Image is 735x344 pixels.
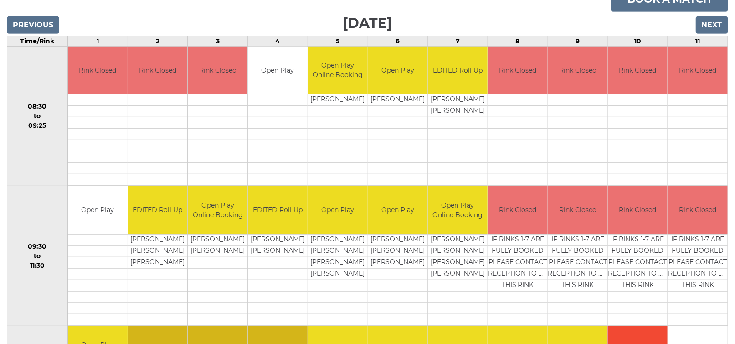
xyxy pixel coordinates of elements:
[668,36,728,46] td: 11
[308,36,368,46] td: 5
[428,94,488,106] td: [PERSON_NAME]
[488,257,548,268] td: PLEASE CONTACT
[428,245,488,257] td: [PERSON_NAME]
[608,47,668,94] td: Rink Closed
[608,36,668,46] td: 10
[368,245,428,257] td: [PERSON_NAME]
[548,186,608,234] td: Rink Closed
[608,245,668,257] td: FULLY BOOKED
[128,47,188,94] td: Rink Closed
[128,257,188,268] td: [PERSON_NAME]
[488,245,548,257] td: FULLY BOOKED
[668,257,728,268] td: PLEASE CONTACT
[548,47,608,94] td: Rink Closed
[368,186,428,234] td: Open Play
[428,106,488,117] td: [PERSON_NAME]
[368,36,428,46] td: 6
[188,234,247,245] td: [PERSON_NAME]
[68,36,128,46] td: 1
[608,268,668,280] td: RECEPTION TO BOOK
[548,36,608,46] td: 9
[7,16,59,34] input: Previous
[128,234,188,245] td: [PERSON_NAME]
[488,47,548,94] td: Rink Closed
[188,47,247,94] td: Rink Closed
[68,186,128,234] td: Open Play
[368,234,428,245] td: [PERSON_NAME]
[308,268,368,280] td: [PERSON_NAME]
[308,186,368,234] td: Open Play
[128,186,188,234] td: EDITED Roll Up
[668,245,728,257] td: FULLY BOOKED
[668,186,728,234] td: Rink Closed
[248,47,308,94] td: Open Play
[548,245,608,257] td: FULLY BOOKED
[248,234,308,245] td: [PERSON_NAME]
[188,36,248,46] td: 3
[608,280,668,291] td: THIS RINK
[488,280,548,291] td: THIS RINK
[248,36,308,46] td: 4
[428,257,488,268] td: [PERSON_NAME]
[368,257,428,268] td: [PERSON_NAME]
[428,268,488,280] td: [PERSON_NAME]
[608,257,668,268] td: PLEASE CONTACT
[428,47,488,94] td: EDITED Roll Up
[128,36,188,46] td: 2
[308,234,368,245] td: [PERSON_NAME]
[668,47,728,94] td: Rink Closed
[548,234,608,245] td: IF RINKS 1-7 ARE
[428,36,488,46] td: 7
[188,186,247,234] td: Open Play Online Booking
[668,280,728,291] td: THIS RINK
[548,280,608,291] td: THIS RINK
[7,186,68,326] td: 09:30 to 11:30
[668,268,728,280] td: RECEPTION TO BOOK
[308,257,368,268] td: [PERSON_NAME]
[188,245,247,257] td: [PERSON_NAME]
[668,234,728,245] td: IF RINKS 1-7 ARE
[428,186,488,234] td: Open Play Online Booking
[548,257,608,268] td: PLEASE CONTACT
[488,186,548,234] td: Rink Closed
[7,46,68,186] td: 08:30 to 09:25
[608,186,668,234] td: Rink Closed
[308,245,368,257] td: [PERSON_NAME]
[368,94,428,106] td: [PERSON_NAME]
[488,36,548,46] td: 8
[608,234,668,245] td: IF RINKS 1-7 ARE
[68,47,128,94] td: Rink Closed
[7,36,68,46] td: Time/Rink
[548,268,608,280] td: RECEPTION TO BOOK
[488,234,548,245] td: IF RINKS 1-7 ARE
[128,245,188,257] td: [PERSON_NAME]
[488,268,548,280] td: RECEPTION TO BOOK
[308,47,368,94] td: Open Play Online Booking
[428,234,488,245] td: [PERSON_NAME]
[696,16,728,34] input: Next
[248,245,308,257] td: [PERSON_NAME]
[248,186,308,234] td: EDITED Roll Up
[308,94,368,106] td: [PERSON_NAME]
[368,47,428,94] td: Open Play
